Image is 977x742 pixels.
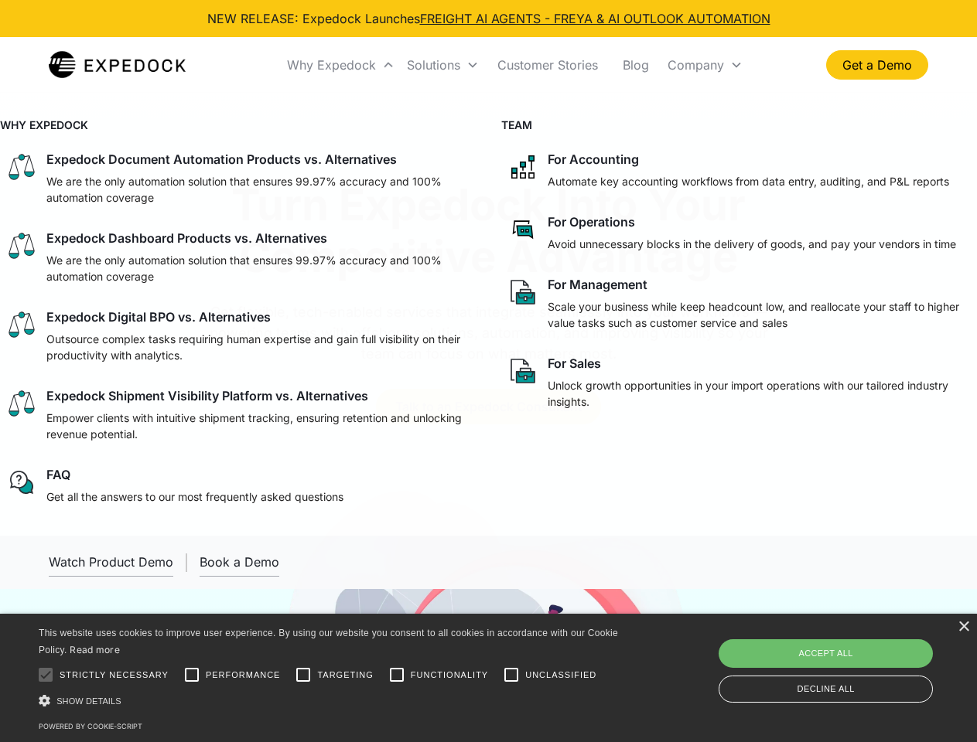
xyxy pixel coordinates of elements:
a: open lightbox [49,548,173,577]
a: Blog [610,39,661,91]
div: Show details [39,693,623,709]
img: scale icon [6,309,37,340]
span: Targeting [317,669,373,682]
p: Empower clients with intuitive shipment tracking, ensuring retention and unlocking revenue potent... [46,410,470,442]
a: Customer Stories [485,39,610,91]
p: Scale your business while keep headcount low, and reallocate your staff to higher value tasks suc... [548,298,972,331]
div: For Management [548,277,647,292]
a: Read more [70,644,120,655]
p: Get all the answers to our most frequently asked questions [46,488,343,505]
div: For Operations [548,214,635,230]
div: Expedock Shipment Visibility Platform vs. Alternatives [46,388,368,403]
a: Get a Demo [826,50,928,80]
a: FREIGHT AI AGENTS - FREYA & AI OUTLOOK AUTOMATION [420,11,770,26]
div: For Sales [548,356,601,371]
img: network like icon [507,151,538,182]
div: Expedock Dashboard Products vs. Alternatives [46,230,327,246]
span: Strictly necessary [60,669,169,682]
div: Why Expedock [281,39,401,91]
p: Avoid unnecessary blocks in the delivery of goods, and pay your vendors in time [548,236,956,252]
div: Watch Product Demo [49,554,173,570]
div: Book a Demo [200,554,279,570]
img: regular chat bubble icon [6,467,37,498]
div: Solutions [401,39,485,91]
div: Company [668,57,724,73]
p: We are the only automation solution that ensures 99.97% accuracy and 100% automation coverage [46,252,470,284]
p: Outsource complex tasks requiring human expertise and gain full visibility on their productivity ... [46,331,470,363]
img: scale icon [6,230,37,261]
img: paper and bag icon [507,277,538,308]
a: home [49,49,186,80]
p: Unlock growth opportunities in your import operations with our tailored industry insights. [548,377,972,410]
div: Why Expedock [287,57,376,73]
a: Powered by cookie-script [39,722,142,730]
p: Automate key accounting workflows from data entry, auditing, and P&L reports [548,173,949,189]
img: scale icon [6,388,37,419]
img: rectangular chat bubble icon [507,214,538,245]
div: Expedock Digital BPO vs. Alternatives [46,309,271,325]
div: NEW RELEASE: Expedock Launches [207,9,770,28]
div: FAQ [46,467,70,482]
div: Company [661,39,749,91]
iframe: Chat Widget [719,575,977,742]
a: Book a Demo [200,548,279,577]
div: Expedock Document Automation Products vs. Alternatives [46,151,397,167]
div: For Accounting [548,151,639,167]
p: We are the only automation solution that ensures 99.97% accuracy and 100% automation coverage [46,173,470,206]
span: Performance [206,669,281,682]
img: scale icon [6,151,37,182]
span: This website uses cookies to improve user experience. By using our website you consent to all coo... [39,628,618,656]
span: Functionality [411,669,488,682]
img: Expedock Logo [49,49,186,80]
span: Unclassified [525,669,596,682]
img: paper and bag icon [507,356,538,386]
div: Solutions [407,57,460,73]
span: Show details [56,696,121,706]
